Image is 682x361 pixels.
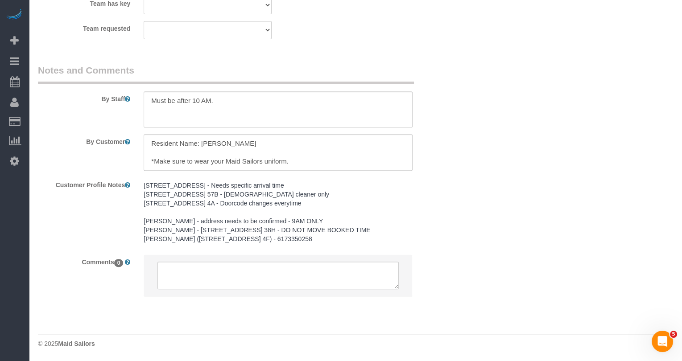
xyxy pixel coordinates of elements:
[31,21,137,33] label: Team requested
[31,177,137,189] label: Customer Profile Notes
[58,340,95,347] strong: Maid Sailors
[5,9,23,21] img: Automaid Logo
[670,331,677,338] span: 5
[31,254,137,267] label: Comments
[31,134,137,146] label: By Customer
[144,181,413,243] pre: [STREET_ADDRESS] - Needs specific arrival time [STREET_ADDRESS] 57B - [DEMOGRAPHIC_DATA] cleaner ...
[652,331,673,352] iframe: Intercom live chat
[31,91,137,103] label: By Staff
[38,339,673,348] div: © 2025
[114,259,124,267] span: 0
[38,64,414,84] legend: Notes and Comments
